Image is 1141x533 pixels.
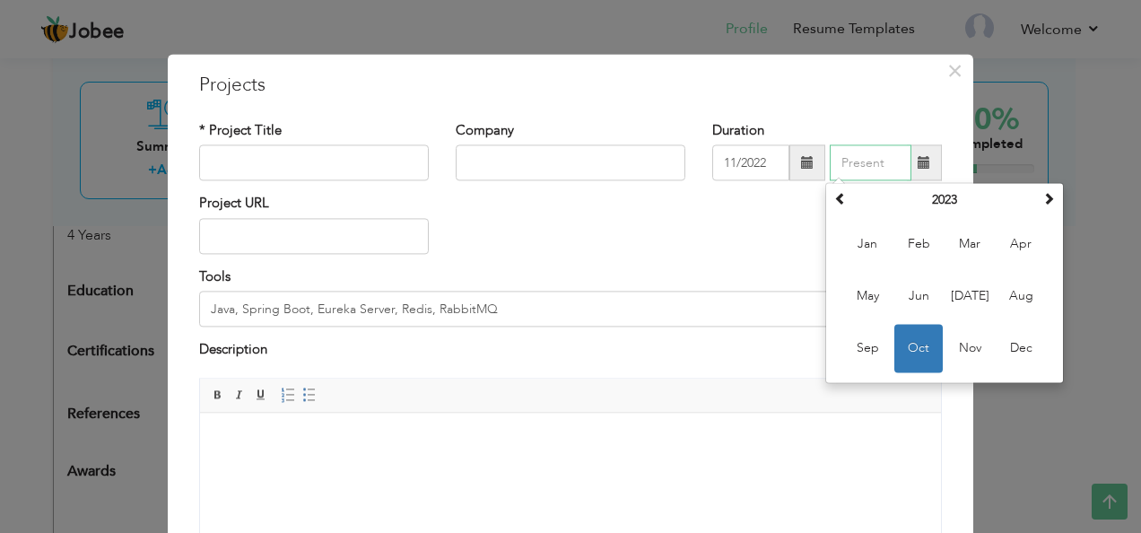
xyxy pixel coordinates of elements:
[945,273,994,321] span: [DATE]
[300,385,319,405] a: Insert/Remove Bulleted List
[843,325,892,373] span: Sep
[251,385,271,405] a: Underline
[830,145,911,181] input: Present
[945,221,994,269] span: Mar
[230,385,249,405] a: Italic
[940,57,969,85] button: Close
[997,273,1045,321] span: Aug
[199,195,269,214] label: Project URL
[834,193,847,205] span: Previous Year
[894,221,943,269] span: Feb
[997,221,1045,269] span: Apr
[712,121,764,140] label: Duration
[1042,193,1055,205] span: Next Year
[894,325,943,373] span: Oct
[456,121,514,140] label: Company
[843,273,892,321] span: May
[945,325,994,373] span: Nov
[278,385,298,405] a: Insert/Remove Numbered List
[843,221,892,269] span: Jan
[997,325,1045,373] span: Dec
[199,72,942,99] h3: Projects
[199,267,231,286] label: Tools
[208,385,228,405] a: Bold
[894,273,943,321] span: Jun
[851,188,1038,214] th: Select Year
[199,121,282,140] label: * Project Title
[199,341,267,360] label: Description
[947,55,962,87] span: ×
[712,145,789,181] input: From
